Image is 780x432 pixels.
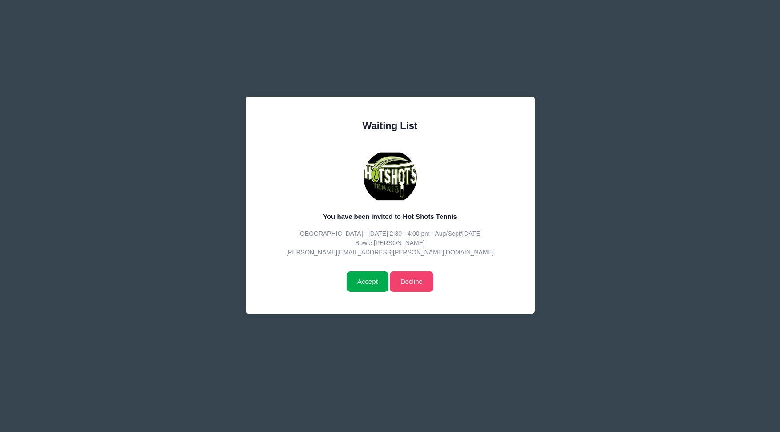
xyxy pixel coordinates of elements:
div: Waiting List [267,118,513,133]
p: [PERSON_NAME][EMAIL_ADDRESS][PERSON_NAME][DOMAIN_NAME] [267,248,513,257]
p: Bowie [PERSON_NAME] [267,238,513,248]
h5: You have been invited to Hot Shots Tennis [267,213,513,221]
img: Hot Shots Tennis [364,150,417,204]
p: [GEOGRAPHIC_DATA] - [DATE] 2:30 - 4:00 pm - Aug/Sept/[DATE] [267,229,513,238]
a: Decline [390,271,433,292]
input: Accept [347,271,388,292]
